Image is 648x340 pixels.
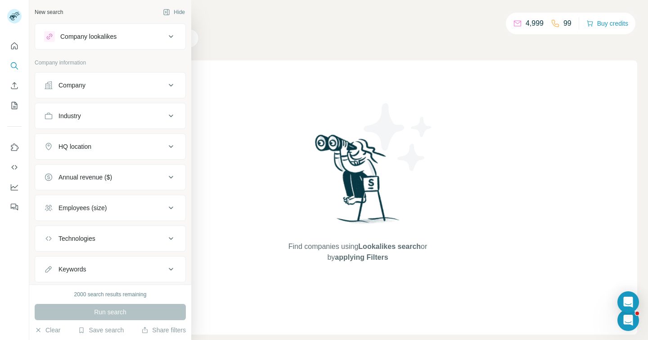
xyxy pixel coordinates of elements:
[617,309,639,331] iframe: Intercom live chat
[7,199,22,215] button: Feedback
[7,97,22,114] button: My lists
[35,59,186,67] p: Company information
[35,197,185,219] button: Employees (size)
[35,74,185,96] button: Company
[563,18,571,29] p: 99
[526,18,544,29] p: 4,999
[35,258,185,280] button: Keywords
[157,5,191,19] button: Hide
[7,179,22,195] button: Dashboard
[58,203,107,212] div: Employees (size)
[311,132,405,233] img: Surfe Illustration - Woman searching with binoculars
[586,17,628,30] button: Buy credits
[58,173,112,182] div: Annual revenue ($)
[58,265,86,274] div: Keywords
[58,111,81,120] div: Industry
[78,11,637,23] h4: Search
[35,166,185,188] button: Annual revenue ($)
[7,58,22,74] button: Search
[7,78,22,94] button: Enrich CSV
[58,81,85,90] div: Company
[7,139,22,156] button: Use Surfe on LinkedIn
[617,291,639,313] div: Open Intercom Messenger
[141,326,186,335] button: Share filters
[335,253,388,261] span: applying Filters
[7,159,22,175] button: Use Surfe API
[35,136,185,157] button: HQ location
[7,38,22,54] button: Quick start
[60,32,117,41] div: Company lookalikes
[35,8,63,16] div: New search
[35,26,185,47] button: Company lookalikes
[35,326,60,335] button: Clear
[58,234,95,243] div: Technologies
[35,105,185,127] button: Industry
[74,290,147,299] div: 2000 search results remaining
[358,243,421,250] span: Lookalikes search
[286,241,430,263] span: Find companies using or by
[58,142,91,151] div: HQ location
[78,326,124,335] button: Save search
[35,228,185,249] button: Technologies
[358,96,439,178] img: Surfe Illustration - Stars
